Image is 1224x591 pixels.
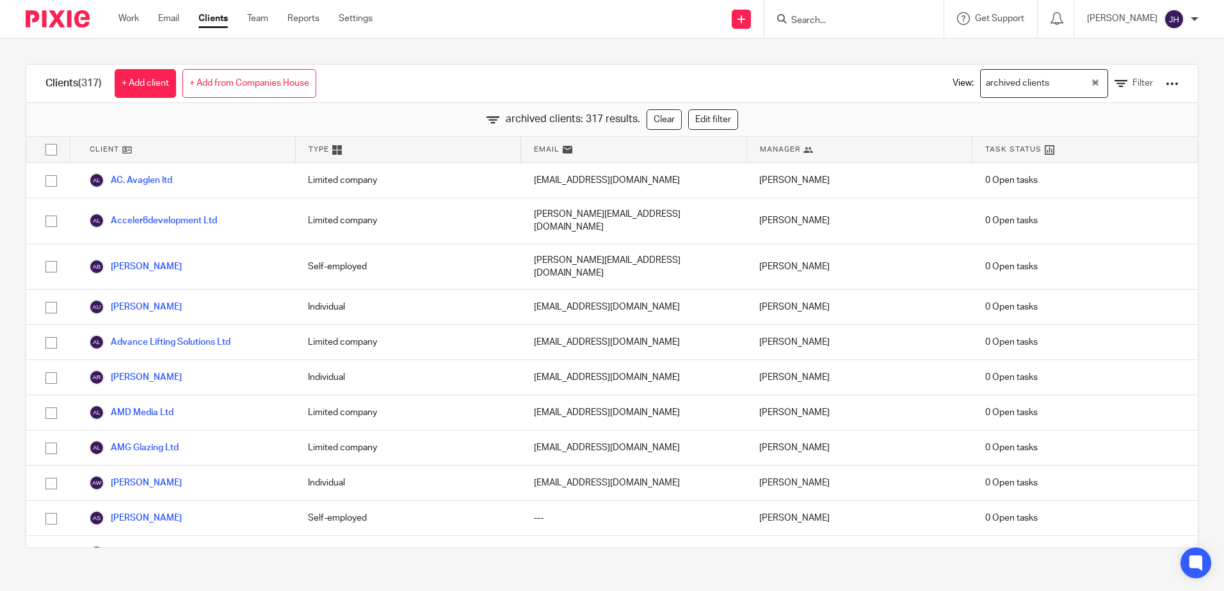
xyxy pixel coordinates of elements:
a: AMD Media Ltd [89,405,173,420]
img: svg%3E [1164,9,1184,29]
h1: Clients [45,77,102,90]
span: 0 Open tasks [985,406,1038,419]
span: 0 Open tasks [985,371,1038,384]
a: [PERSON_NAME] [89,370,182,385]
span: 0 Open tasks [985,441,1038,454]
span: 0 Open tasks [985,260,1038,273]
a: Clear [647,109,682,130]
a: [PERSON_NAME] [89,510,182,526]
img: svg%3E [89,440,104,455]
span: Type [309,144,329,155]
input: Search [790,15,905,27]
div: [PERSON_NAME] [746,501,972,535]
p: [PERSON_NAME] [1087,12,1157,25]
a: AC. Avaglen ltd [89,173,172,188]
div: [EMAIL_ADDRESS][DOMAIN_NAME] [521,430,746,465]
div: [EMAIL_ADDRESS][DOMAIN_NAME] [521,325,746,359]
span: Task Status [985,144,1042,155]
span: Filter [1132,79,1153,88]
span: Get Support [975,14,1024,23]
div: Limited company [295,325,520,359]
div: [PERSON_NAME] [746,360,972,395]
div: [PERSON_NAME] [746,163,972,198]
a: Team [247,12,268,25]
img: svg%3E [89,213,104,228]
a: Acceler8development Ltd [89,213,217,228]
div: Individual [295,466,520,500]
img: svg%3E [89,259,104,274]
span: 0 Open tasks [985,336,1038,349]
a: Advance Lifting Solutions Ltd [89,335,230,350]
a: [PERSON_NAME] [89,299,182,315]
a: [PERSON_NAME] [89,546,182,561]
div: --- [521,501,746,535]
span: 0 Open tasks [985,174,1038,187]
a: Reports [287,12,319,25]
div: [EMAIL_ADDRESS][DOMAIN_NAME] [521,163,746,198]
span: (317) [78,78,102,88]
img: svg%3E [89,475,104,491]
div: [EMAIL_ADDRESS][DOMAIN_NAME] [521,466,746,500]
img: svg%3E [89,173,104,188]
div: [EMAIL_ADDRESS][DOMAIN_NAME] [521,360,746,395]
span: Client [90,144,119,155]
span: archived clients [983,72,1052,95]
a: Edit filter [688,109,738,130]
img: Pixie [26,10,90,28]
div: [PERSON_NAME][EMAIL_ADDRESS][DOMAIN_NAME] [521,244,746,290]
input: Select all [39,138,63,162]
div: Self-employed [295,501,520,535]
div: --- [521,536,746,571]
span: archived clients: 317 results. [506,112,640,127]
a: [PERSON_NAME] [89,475,182,491]
div: Individual [295,290,520,324]
button: Clear Selected [1092,79,1099,89]
div: [PERSON_NAME] [746,198,972,244]
div: View: [933,65,1179,102]
div: Self-employed [295,244,520,290]
span: 0 Open tasks [985,214,1038,227]
div: [EMAIL_ADDRESS][DOMAIN_NAME] [521,290,746,324]
div: [PERSON_NAME] [746,325,972,359]
div: [PERSON_NAME] [746,430,972,465]
div: [PERSON_NAME] [746,536,972,571]
span: Manager [760,144,800,155]
span: 0 Open tasks [985,547,1038,560]
a: + Add client [115,69,176,98]
a: [PERSON_NAME] [89,259,182,274]
a: Clients [198,12,228,25]
img: svg%3E [89,299,104,315]
span: Email [534,144,560,155]
span: 0 Open tasks [985,301,1038,313]
input: Search for option [1054,72,1089,95]
a: Settings [339,12,373,25]
div: [PERSON_NAME] [746,466,972,500]
a: Email [158,12,179,25]
div: Limited company [295,430,520,465]
img: svg%3E [89,510,104,526]
div: [PERSON_NAME] [746,290,972,324]
a: AMG Glazing Ltd [89,440,179,455]
div: Limited company [295,163,520,198]
span: 0 Open tasks [985,477,1038,489]
a: Work [118,12,139,25]
img: svg%3E [89,335,104,350]
div: [EMAIL_ADDRESS][DOMAIN_NAME] [521,395,746,430]
div: [PERSON_NAME][EMAIL_ADDRESS][DOMAIN_NAME] [521,198,746,244]
div: Individual [295,536,520,571]
img: svg%3E [89,370,104,385]
div: Individual [295,360,520,395]
a: + Add from Companies House [182,69,316,98]
div: [PERSON_NAME] [746,244,972,290]
span: 0 Open tasks [985,512,1038,524]
img: svg%3E [89,405,104,420]
div: Search for option [980,69,1108,98]
div: Limited company [295,198,520,244]
div: [PERSON_NAME] [746,395,972,430]
div: Limited company [295,395,520,430]
img: svg%3E [89,546,104,561]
